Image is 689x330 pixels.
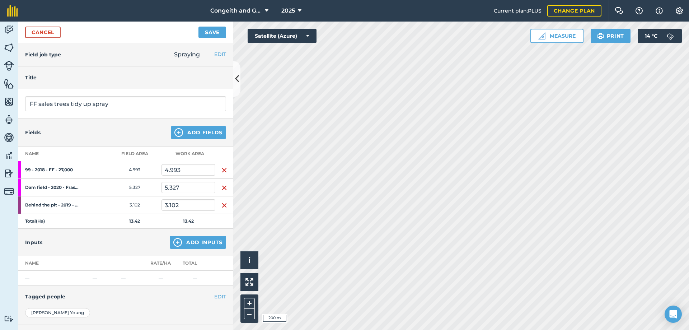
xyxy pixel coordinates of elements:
strong: 13.42 [183,218,194,224]
th: Name [18,256,90,271]
button: Add Inputs [170,236,226,249]
h4: Tagged people [25,293,226,301]
span: Congeith and Glaisters [210,6,262,15]
img: svg+xml;base64,PHN2ZyB4bWxucz0iaHR0cDovL3d3dy53My5vcmcvMjAwMC9zdmciIHdpZHRoPSIxNiIgaGVpZ2h0PSIyNC... [221,183,227,192]
h4: Inputs [25,238,42,246]
button: – [244,309,255,319]
td: — [18,271,90,285]
img: svg+xml;base64,PD94bWwgdmVyc2lvbj0iMS4wIiBlbmNvZGluZz0idXRmLTgiPz4KPCEtLSBHZW5lcmF0b3I6IEFkb2JlIE... [4,24,14,35]
img: svg+xml;base64,PHN2ZyB4bWxucz0iaHR0cDovL3d3dy53My5vcmcvMjAwMC9zdmciIHdpZHRoPSIxNiIgaGVpZ2h0PSIyNC... [221,201,227,210]
div: [PERSON_NAME] Young [25,308,90,317]
img: svg+xml;base64,PHN2ZyB4bWxucz0iaHR0cDovL3d3dy53My5vcmcvMjAwMC9zdmciIHdpZHRoPSIxNyIgaGVpZ2h0PSIxNy... [656,6,663,15]
img: svg+xml;base64,PHN2ZyB4bWxucz0iaHR0cDovL3d3dy53My5vcmcvMjAwMC9zdmciIHdpZHRoPSIxOSIgaGVpZ2h0PSIyNC... [597,32,604,40]
strong: Dam field - 2020 - Fraser Fir - 27,500 - 2+1 [25,185,81,190]
img: svg+xml;base64,PD94bWwgdmVyc2lvbj0iMS4wIiBlbmNvZGluZz0idXRmLTgiPz4KPCEtLSBHZW5lcmF0b3I6IEFkb2JlIE... [663,29,678,43]
button: 14 °C [638,29,682,43]
div: Open Intercom Messenger [665,306,682,323]
img: svg+xml;base64,PD94bWwgdmVyc2lvbj0iMS4wIiBlbmNvZGluZz0idXRmLTgiPz4KPCEtLSBHZW5lcmF0b3I6IEFkb2JlIE... [4,61,14,71]
span: Spraying [174,51,200,58]
td: 3.102 [108,196,161,214]
img: Four arrows, one pointing top left, one top right, one bottom right and the last bottom left [245,278,253,286]
img: svg+xml;base64,PD94bWwgdmVyc2lvbj0iMS4wIiBlbmNvZGluZz0idXRmLTgiPz4KPCEtLSBHZW5lcmF0b3I6IEFkb2JlIE... [4,186,14,196]
span: Current plan : PLUS [494,7,542,15]
button: + [244,298,255,309]
span: 14 ° C [645,29,657,43]
strong: 99 - 2018 - FF - 27,000 [25,167,81,173]
td: 4.993 [108,161,161,179]
img: svg+xml;base64,PHN2ZyB4bWxucz0iaHR0cDovL3d3dy53My5vcmcvMjAwMC9zdmciIHdpZHRoPSIxNCIgaGVpZ2h0PSIyNC... [173,238,182,247]
img: svg+xml;base64,PD94bWwgdmVyc2lvbj0iMS4wIiBlbmNvZGluZz0idXRmLTgiPz4KPCEtLSBHZW5lcmF0b3I6IEFkb2JlIE... [4,315,14,322]
img: svg+xml;base64,PD94bWwgdmVyc2lvbj0iMS4wIiBlbmNvZGluZz0idXRmLTgiPz4KPCEtLSBHZW5lcmF0b3I6IEFkb2JlIE... [4,150,14,161]
span: i [248,256,250,265]
button: EDIT [214,293,226,301]
button: Save [198,27,226,38]
td: 5.327 [108,179,161,196]
a: Cancel [25,27,61,38]
img: Two speech bubbles overlapping with the left bubble in the forefront [615,7,623,14]
img: A question mark icon [635,7,643,14]
th: Work area [161,147,215,161]
td: — [90,271,118,285]
button: i [240,251,258,269]
strong: 13.42 [129,218,140,224]
th: Field Area [108,147,161,161]
input: What needs doing? [25,96,226,111]
button: EDIT [214,50,226,58]
a: Change plan [547,5,601,17]
th: Total [174,256,215,271]
h4: Title [25,74,226,82]
h4: Fields [25,129,41,136]
td: — [174,271,215,285]
img: svg+xml;base64,PHN2ZyB4bWxucz0iaHR0cDovL3d3dy53My5vcmcvMjAwMC9zdmciIHdpZHRoPSIxNCIgaGVpZ2h0PSIyNC... [174,128,183,137]
strong: Total ( Ha ) [25,218,45,224]
img: svg+xml;base64,PD94bWwgdmVyc2lvbj0iMS4wIiBlbmNvZGluZz0idXRmLTgiPz4KPCEtLSBHZW5lcmF0b3I6IEFkb2JlIE... [4,114,14,125]
img: svg+xml;base64,PHN2ZyB4bWxucz0iaHR0cDovL3d3dy53My5vcmcvMjAwMC9zdmciIHdpZHRoPSI1NiIgaGVpZ2h0PSI2MC... [4,42,14,53]
button: Satellite (Azure) [248,29,317,43]
button: Measure [530,29,583,43]
td: — [118,271,147,285]
img: svg+xml;base64,PHN2ZyB4bWxucz0iaHR0cDovL3d3dy53My5vcmcvMjAwMC9zdmciIHdpZHRoPSI1NiIgaGVpZ2h0PSI2MC... [4,78,14,89]
strong: Behind the pit - 2019 - FF - 20,700 - 2+1 [25,202,81,208]
button: Add Fields [171,126,226,139]
img: fieldmargin Logo [7,5,18,17]
img: A cog icon [675,7,684,14]
h4: Field job type [25,51,61,59]
img: Ruler icon [538,32,545,39]
img: svg+xml;base64,PD94bWwgdmVyc2lvbj0iMS4wIiBlbmNvZGluZz0idXRmLTgiPz4KPCEtLSBHZW5lcmF0b3I6IEFkb2JlIE... [4,168,14,179]
img: svg+xml;base64,PD94bWwgdmVyc2lvbj0iMS4wIiBlbmNvZGluZz0idXRmLTgiPz4KPCEtLSBHZW5lcmF0b3I6IEFkb2JlIE... [4,132,14,143]
th: Name [18,147,108,161]
img: svg+xml;base64,PHN2ZyB4bWxucz0iaHR0cDovL3d3dy53My5vcmcvMjAwMC9zdmciIHdpZHRoPSI1NiIgaGVpZ2h0PSI2MC... [4,96,14,107]
th: Rate/ Ha [147,256,174,271]
img: svg+xml;base64,PHN2ZyB4bWxucz0iaHR0cDovL3d3dy53My5vcmcvMjAwMC9zdmciIHdpZHRoPSIxNiIgaGVpZ2h0PSIyNC... [221,166,227,175]
button: Print [591,29,631,43]
span: 2025 [281,6,295,15]
td: — [147,271,174,285]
